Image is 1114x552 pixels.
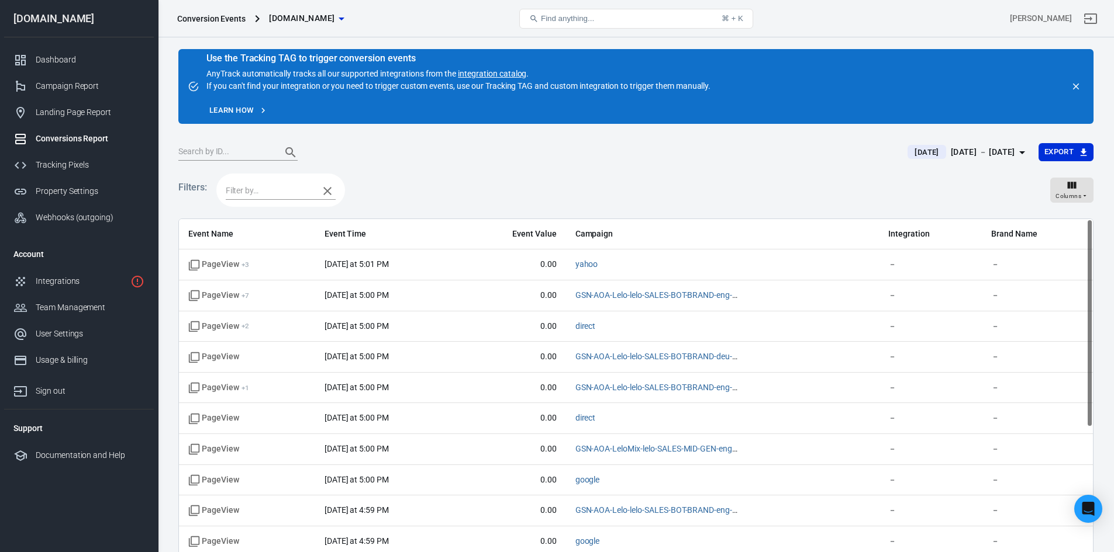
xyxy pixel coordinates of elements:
span: 0.00 [467,351,557,363]
span: 0.00 [467,382,557,394]
span: － [991,259,1084,270]
input: Filter by… [226,183,313,198]
div: User Settings [36,328,144,340]
span: Standard event name [188,443,239,455]
div: Usage & billing [36,354,144,366]
a: yahoo [575,259,598,269]
button: Export [1039,143,1094,161]
span: 0.00 [467,536,557,547]
div: Integrations [36,275,126,287]
a: direct [575,413,596,422]
span: Columns [1056,191,1081,202]
div: ⌘ + K [722,14,743,23]
svg: 1 networks not verified yet [130,275,144,289]
span: 0.00 [467,474,557,486]
a: Conversions Report [4,126,154,152]
div: Open Intercom Messenger [1074,495,1102,523]
span: － [888,505,972,516]
div: AnyTrack automatically tracks all our supported integrations from the . If you can't find your in... [206,54,711,92]
h5: Filters: [178,169,207,206]
a: Campaign Report [4,73,154,99]
span: google [575,536,600,547]
span: 0.00 [467,290,557,301]
span: － [888,443,972,455]
span: － [991,412,1084,424]
span: Standard event name [188,351,239,363]
a: Sign out [4,373,154,404]
span: direct [575,412,596,424]
span: Event Value [467,228,557,240]
a: integration catalog [458,69,526,78]
div: Tracking Pixels [36,159,144,171]
span: yahoo [575,259,598,270]
time: 2025-09-26T17:00:18+02:00 [325,321,389,331]
span: － [991,290,1084,301]
a: Integrations [4,268,154,294]
time: 2025-09-26T17:00:07+02:00 [325,413,389,422]
time: 2025-09-26T16:59:56+02:00 [325,505,389,515]
a: google [575,475,600,484]
sup: + 2 [242,322,249,330]
span: － [888,412,972,424]
a: GSN-AOA-LeloMix-lelo-SALES-MID-GEN-eng-USCA / cpc / google [575,444,806,453]
a: direct [575,321,596,331]
span: Brand Name [991,228,1084,240]
div: Campaign Report [36,80,144,92]
div: [DATE] － [DATE] [951,145,1015,159]
span: Integration [888,228,972,240]
a: GSN-AOA-Lelo-lelo-SALES-BOT-BRAND-eng-USCA / cpc / google [575,290,804,300]
span: － [991,505,1084,516]
div: Documentation and Help [36,449,144,461]
span: － [888,351,972,363]
div: Sign out [36,385,144,397]
span: Standard event name [188,505,239,516]
a: Webhooks (outgoing) [4,204,154,231]
span: 0.00 [467,443,557,455]
div: Dashboard [36,54,144,66]
span: 0.00 [467,505,557,516]
a: Sign out [1077,5,1105,33]
time: 2025-09-26T17:01:14+02:00 [325,259,389,269]
span: － [888,259,972,270]
span: － [991,351,1084,363]
button: close [1068,78,1084,95]
span: Standard event name [188,474,239,486]
span: PageView [188,290,249,301]
a: Team Management [4,294,154,321]
span: Event Name [188,228,306,240]
input: Search by ID... [178,145,272,160]
span: 0.00 [467,321,557,332]
time: 2025-09-26T17:00:00+02:00 [325,475,389,484]
span: GSN-AOA-Lelo-lelo-SALES-BOT-BRAND-eng-USCA / cpc / google [575,290,739,301]
span: － [888,382,972,394]
span: google [575,474,600,486]
a: Tracking Pixels [4,152,154,178]
span: － [991,382,1084,394]
div: Account id: ALiREBa8 [1010,12,1072,25]
span: GSN-AOA-Lelo-lelo-SALES-BOT-BRAND-eng-USCA / cpc / google [575,505,739,516]
a: GSN-AOA-Lelo-lelo-SALES-BOT-BRAND-eng-USCA / cpc / google [575,383,804,392]
div: Webhooks (outgoing) [36,211,144,224]
span: Event Time [325,228,449,240]
button: Find anything...⌘ + K [519,9,753,29]
span: Standard event name [188,536,239,547]
span: － [991,536,1084,547]
li: Support [4,414,154,442]
a: Dashboard [4,47,154,73]
span: － [888,536,972,547]
div: Conversion Events [177,13,246,25]
button: [DATE][DATE] － [DATE] [898,143,1038,162]
a: Property Settings [4,178,154,204]
div: Use the Tracking TAG to trigger conversion events [206,53,711,64]
time: 2025-09-26T17:00:05+02:00 [325,444,389,453]
span: Campaign [575,228,739,240]
span: － [888,290,972,301]
a: Landing Page Report [4,99,154,126]
button: [DOMAIN_NAME] [264,8,349,29]
span: － [888,474,972,486]
li: Account [4,240,154,268]
sup: + 7 [242,291,249,300]
a: Usage & billing [4,347,154,373]
span: lelo.com [269,11,334,26]
a: User Settings [4,321,154,347]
